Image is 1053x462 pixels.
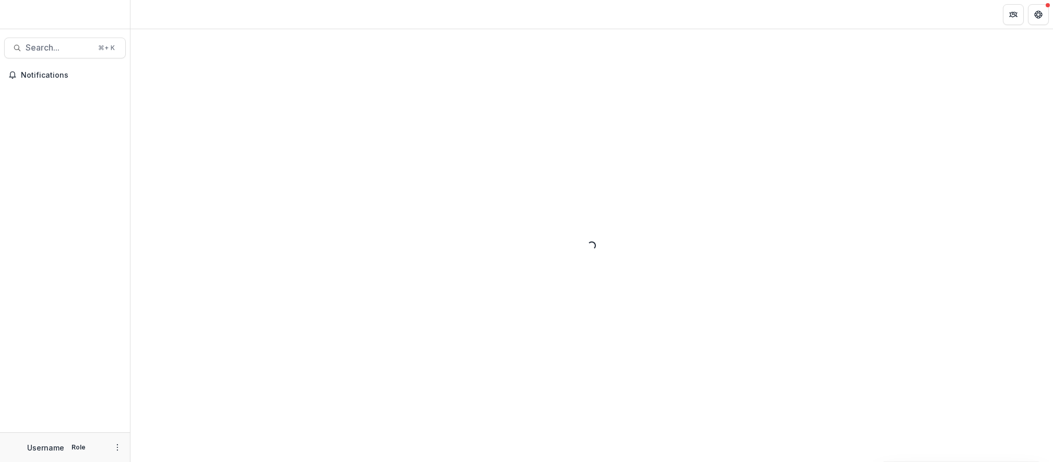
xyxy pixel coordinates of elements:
button: More [111,441,124,454]
p: Username [27,442,64,453]
span: Search... [26,43,92,53]
div: ⌘ + K [96,42,117,54]
button: Notifications [4,67,126,83]
button: Search... [4,38,126,58]
span: Notifications [21,71,122,80]
button: Get Help [1028,4,1049,25]
button: Partners [1003,4,1024,25]
p: Role [68,443,89,452]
